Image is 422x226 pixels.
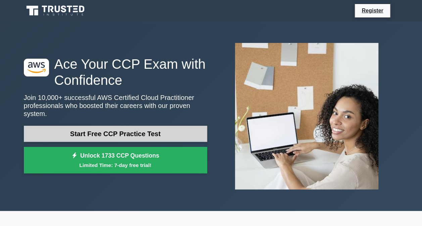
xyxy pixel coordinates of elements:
[32,161,199,169] small: Limited Time: 7-day free trial!
[24,126,207,142] a: Start Free CCP Practice Test
[24,56,207,88] h1: Ace Your CCP Exam with Confidence
[24,147,207,174] a: Unlock 1733 CCP QuestionsLimited Time: 7-day free trial!
[358,6,387,15] a: Register
[24,94,207,118] p: Join 10,000+ successful AWS Certified Cloud Practitioner professionals who boosted their careers ...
